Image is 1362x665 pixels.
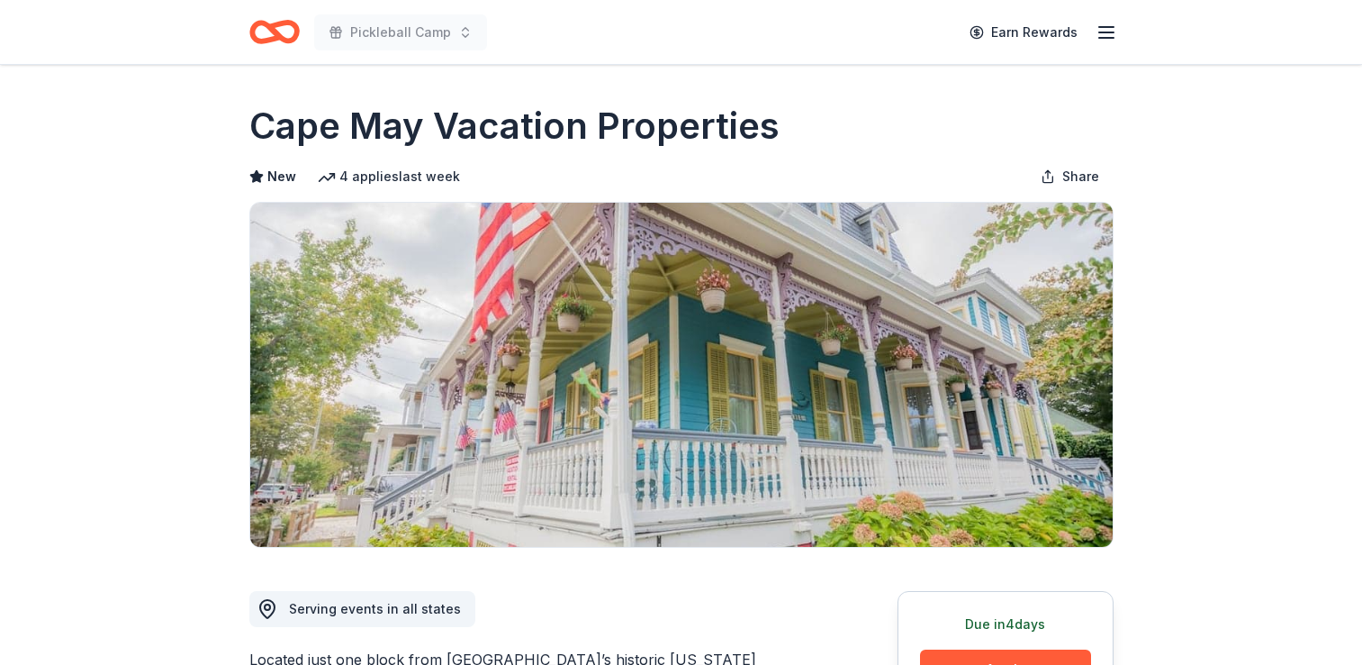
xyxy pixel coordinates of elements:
[314,14,487,50] button: Pickleball Camp
[249,101,780,151] h1: Cape May Vacation Properties
[920,614,1091,635] div: Due in 4 days
[250,203,1113,547] img: Image for Cape May Vacation Properties
[267,166,296,187] span: New
[289,601,461,616] span: Serving events in all states
[249,11,300,53] a: Home
[1026,159,1114,195] button: Share
[959,16,1088,49] a: Earn Rewards
[318,166,460,187] div: 4 applies last week
[350,22,451,43] span: Pickleball Camp
[1062,166,1099,187] span: Share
